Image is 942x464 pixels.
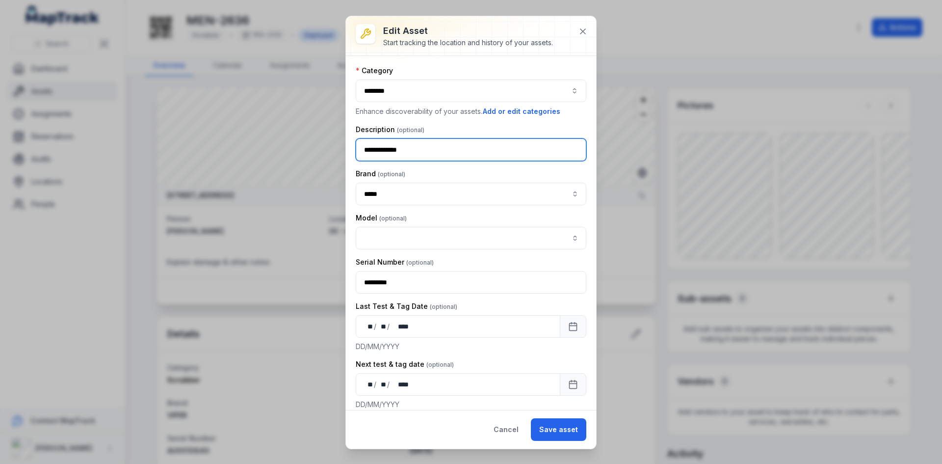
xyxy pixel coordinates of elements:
div: day, [364,322,374,331]
label: Description [356,125,424,135]
div: month, [377,322,387,331]
button: Calendar [560,373,586,396]
input: asset-edit:cf[95398f92-8612-421e-aded-2a99c5a8da30]-label [356,183,586,205]
div: year, [391,322,409,331]
label: Category [356,66,393,76]
button: Calendar [560,315,586,338]
button: Add or edit categories [482,106,561,117]
div: year, [391,380,409,389]
p: Enhance discoverability of your assets. [356,106,586,117]
label: Next test & tag date [356,359,454,369]
label: Last Test & Tag Date [356,301,457,311]
div: Start tracking the location and history of your assets. [383,38,553,48]
button: Save asset [531,418,586,441]
div: / [374,322,377,331]
label: Brand [356,169,405,179]
label: Serial Number [356,257,434,267]
button: Cancel [485,418,527,441]
p: DD/MM/YYYY [356,400,586,409]
div: / [387,380,391,389]
p: DD/MM/YYYY [356,342,586,352]
div: month, [377,380,387,389]
h3: Edit asset [383,24,553,38]
div: / [374,380,377,389]
label: Model [356,213,407,223]
div: day, [364,380,374,389]
input: asset-edit:cf[ae11ba15-1579-4ecc-996c-910ebae4e155]-label [356,227,586,249]
div: / [387,322,391,331]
